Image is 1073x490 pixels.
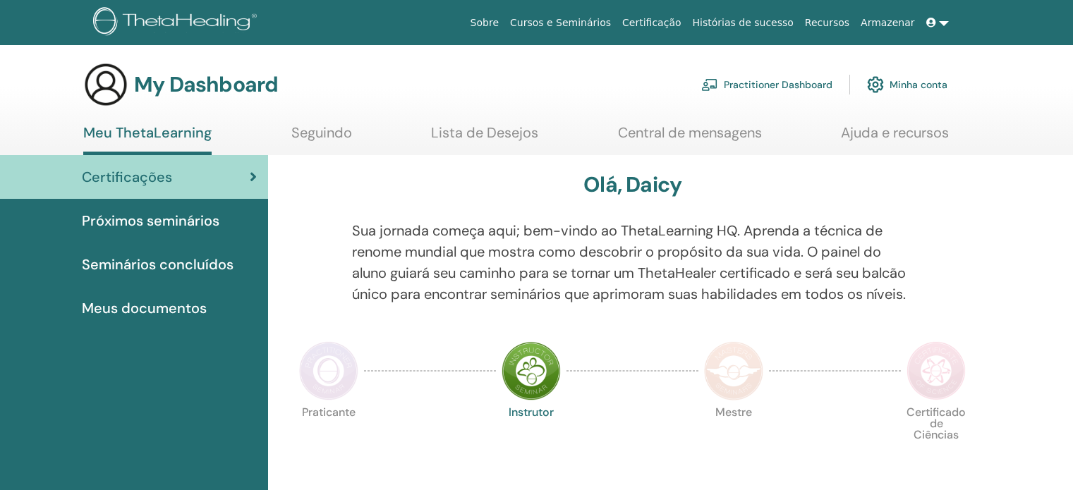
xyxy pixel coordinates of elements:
p: Praticante [299,407,358,466]
h3: My Dashboard [134,72,278,97]
a: Armazenar [855,10,920,36]
a: Seguindo [291,124,352,152]
a: Certificação [617,10,686,36]
a: Practitioner Dashboard [701,69,832,100]
img: cog.svg [867,73,884,97]
h3: Olá, Daicy [583,172,681,197]
a: Histórias de sucesso [687,10,799,36]
a: Recursos [799,10,855,36]
a: Ajuda e recursos [841,124,949,152]
img: chalkboard-teacher.svg [701,78,718,91]
img: logo.png [93,7,262,39]
a: Sobre [465,10,504,36]
p: Sua jornada começa aqui; bem-vindo ao ThetaLearning HQ. Aprenda a técnica de renome mundial que m... [352,220,914,305]
span: Seminários concluídos [82,254,234,275]
a: Cursos e Seminários [504,10,617,36]
span: Meus documentos [82,298,207,319]
p: Mestre [704,407,763,466]
p: Instrutor [502,407,561,466]
span: Próximos seminários [82,210,219,231]
a: Lista de Desejos [431,124,538,152]
a: Minha conta [867,69,947,100]
img: generic-user-icon.jpg [83,62,128,107]
a: Central de mensagens [618,124,762,152]
a: Meu ThetaLearning [83,124,212,155]
img: Certificado de Ciências [907,341,966,400]
span: Certificações [82,166,172,188]
p: Certificado de Ciências [907,407,966,466]
img: Mestre [704,341,763,400]
img: Praticante [299,341,358,400]
img: Instrutor [502,341,561,400]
